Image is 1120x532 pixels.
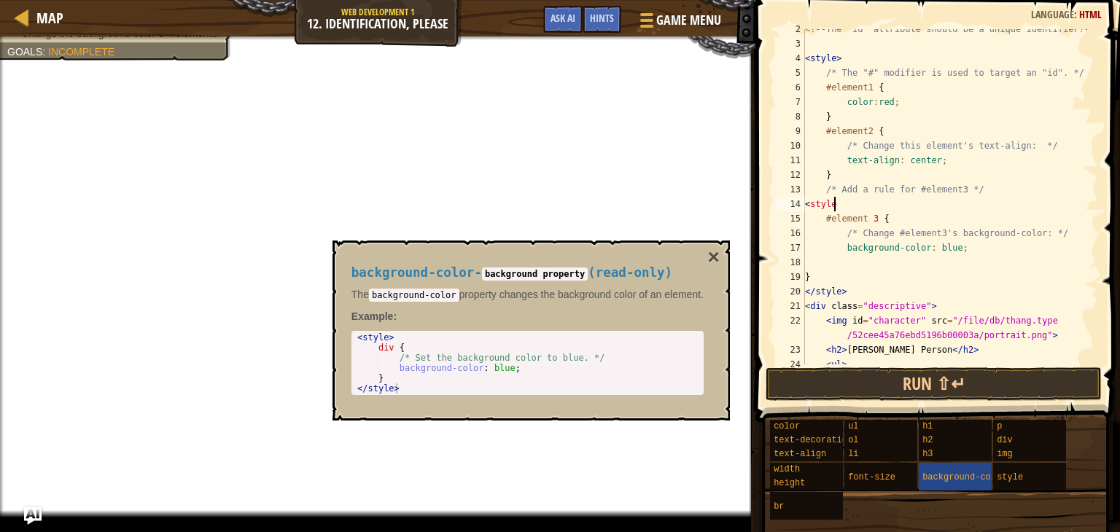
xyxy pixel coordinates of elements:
[997,435,1013,445] span: div
[543,6,583,33] button: Ask AI
[36,8,63,28] span: Map
[774,449,826,459] span: text-align
[922,435,933,445] span: h2
[776,66,805,80] div: 5
[656,11,721,30] span: Game Menu
[351,265,475,280] span: background-color
[351,310,394,322] span: Example
[776,357,805,372] div: 24
[922,421,933,431] span: h1
[776,22,805,36] div: 2
[629,6,730,40] button: Game Menu
[1074,7,1079,21] span: :
[776,240,805,255] div: 17
[776,313,805,343] div: 22
[482,267,588,281] code: background property
[1031,7,1074,21] span: Language
[848,472,895,482] span: font-size
[351,287,704,302] p: The property changes the background color of an element.
[848,449,858,459] span: li
[776,270,805,284] div: 19
[776,138,805,153] div: 10
[776,197,805,211] div: 14
[776,211,805,226] div: 15
[776,51,805,66] div: 4
[997,449,1013,459] span: img
[1079,7,1102,21] span: HTML
[596,265,665,280] span: read-only
[997,472,1023,482] span: style
[351,310,397,322] strong: :
[776,80,805,95] div: 6
[708,247,720,267] button: ×
[29,8,63,28] a: Map
[776,226,805,240] div: 16
[997,421,1002,431] span: p
[7,46,42,58] span: Goals
[766,367,1102,401] button: Run ⇧↵
[922,472,1006,482] span: background-color
[776,284,805,299] div: 20
[774,421,800,431] span: color
[774,478,805,488] span: height
[776,95,805,109] div: 7
[48,46,114,58] span: Incomplete
[369,289,459,302] code: background-color
[551,11,575,25] span: Ask AI
[774,435,852,445] span: text-decoration
[590,11,614,25] span: Hints
[776,124,805,138] div: 9
[776,255,805,270] div: 18
[848,435,858,445] span: ol
[776,299,805,313] div: 21
[351,266,704,280] h4: - ( )
[774,464,800,474] span: width
[776,182,805,197] div: 13
[42,46,48,58] span: :
[776,153,805,168] div: 11
[848,421,858,431] span: ul
[776,168,805,182] div: 12
[776,36,805,51] div: 3
[24,507,42,525] button: Ask AI
[774,501,784,512] span: br
[776,109,805,124] div: 8
[776,343,805,357] div: 23
[922,449,933,459] span: h3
